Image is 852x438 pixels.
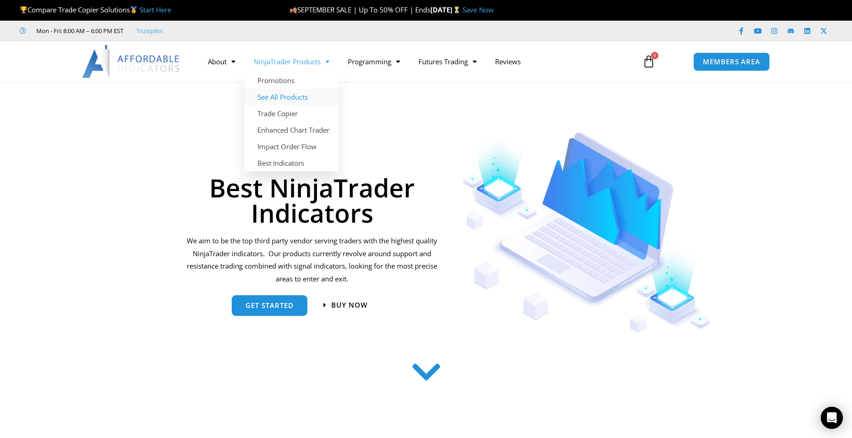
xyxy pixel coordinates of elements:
img: Indicators 1 | Affordable Indicators – NinjaTrader [462,132,712,333]
img: 🥇 [130,6,137,13]
span: Mon - Fri: 8:00 AM – 6:00 PM EST [34,25,123,36]
img: 🍂 [290,6,297,13]
ul: NinjaTrader Products [245,72,339,171]
a: Start Here [139,5,171,14]
span: Buy now [331,302,368,309]
a: Best Indicators [245,155,339,171]
span: get started [245,302,294,309]
a: Trustpilot [136,25,163,36]
span: SEPTEMBER SALE | Up To 50% OFF | Ends [290,5,430,14]
img: ⌛ [453,6,460,13]
nav: Menu [199,51,632,72]
a: get started [232,295,307,316]
a: See All Products [245,89,339,105]
h1: Best NinjaTrader Indicators [185,175,439,225]
a: NinjaTrader Products [245,51,339,72]
span: MEMBERS AREA [703,58,760,65]
a: Programming [339,51,409,72]
a: Save Now [462,5,494,14]
a: Enhanced Chart Trader [245,122,339,138]
a: Buy now [323,302,368,309]
a: Reviews [486,51,530,72]
a: 0 [629,48,669,75]
img: 🏆 [20,6,27,13]
a: About [199,51,245,72]
a: Trade Copier [245,105,339,122]
p: We aim to be the top third party vendor serving traders with the highest quality NinjaTrader indi... [185,235,439,286]
img: LogoAI | Affordable Indicators – NinjaTrader [82,45,181,78]
a: MEMBERS AREA [693,52,770,71]
a: Futures Trading [409,51,486,72]
span: 0 [651,52,658,59]
a: Impact Order Flow [245,138,339,155]
div: Open Intercom Messenger [821,407,843,429]
span: Compare Trade Copier Solutions [20,5,171,14]
strong: [DATE] [430,5,462,14]
a: Promotions [245,72,339,89]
